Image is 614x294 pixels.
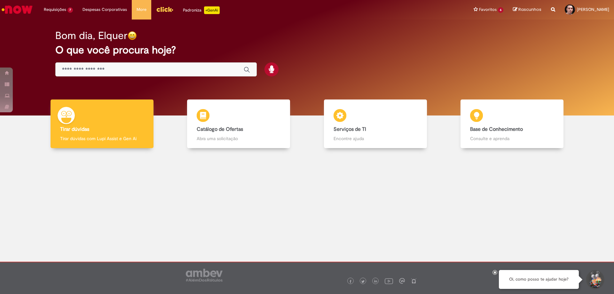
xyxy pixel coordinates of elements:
span: More [137,6,146,13]
h2: O que você procura hoje? [55,44,559,56]
div: Padroniza [183,6,220,14]
h2: Bom dia, Elquer [55,30,128,41]
img: logo_footer_youtube.png [385,277,393,285]
img: click_logo_yellow_360x200.png [156,4,173,14]
b: Tirar dúvidas [60,126,89,132]
button: Iniciar Conversa de Suporte [585,270,604,289]
img: logo_footer_naosei.png [411,278,417,284]
img: logo_footer_workplace.png [399,278,405,284]
p: Tirar dúvidas com Lupi Assist e Gen Ai [60,135,144,142]
img: logo_footer_ambev_rotulo_gray.png [186,269,223,282]
img: logo_footer_twitter.png [361,280,365,283]
p: +GenAi [204,6,220,14]
b: Serviços de TI [334,126,366,132]
img: logo_footer_linkedin.png [374,280,377,283]
span: [PERSON_NAME] [577,7,609,12]
a: Rascunhos [513,7,541,13]
p: Abra uma solicitação [197,135,280,142]
a: Serviços de TI Encontre ajuda [307,99,444,148]
span: Despesas Corporativas [83,6,127,13]
b: Catálogo de Ofertas [197,126,243,132]
a: Catálogo de Ofertas Abra uma solicitação [170,99,307,148]
span: Rascunhos [518,6,541,12]
span: Favoritos [479,6,497,13]
img: logo_footer_facebook.png [349,280,352,283]
p: Encontre ajuda [334,135,417,142]
img: happy-face.png [128,31,137,40]
p: Consulte e aprenda [470,135,554,142]
div: Oi, como posso te ajudar hoje? [499,270,579,289]
b: Base de Conhecimento [470,126,523,132]
img: ServiceNow [1,3,34,16]
a: Tirar dúvidas Tirar dúvidas com Lupi Assist e Gen Ai [34,99,170,148]
a: Base de Conhecimento Consulte e aprenda [444,99,581,148]
span: Requisições [44,6,66,13]
span: 7 [67,7,73,13]
span: 6 [498,7,503,13]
